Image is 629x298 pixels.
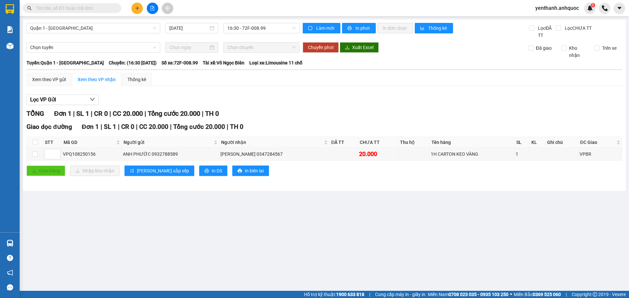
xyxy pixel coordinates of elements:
div: 20.000 [359,149,397,159]
span: Người nhận [221,139,323,146]
button: file-add [147,3,158,14]
span: CC 20.000 [113,110,143,117]
span: Xuất Excel [352,44,373,51]
div: ANH PHƯỚC 0932788589 [123,150,219,158]
span: In DS [212,167,222,174]
span: ĐC Giao [580,139,615,146]
span: Kho nhận [566,44,589,59]
sup: 1 [591,3,595,8]
strong: 0708 023 035 - 0935 103 250 [448,292,508,297]
span: TH 0 [230,123,243,131]
span: Số xe: 72F-008.99 [162,59,198,66]
span: [PERSON_NAME] sắp xếp [137,167,189,174]
span: Trên xe [600,44,619,52]
button: downloadXuất Excel [340,42,379,53]
div: 1H CARTON KEO VÀNG [431,150,513,158]
button: printerIn phơi [342,23,376,33]
div: 1 [516,150,528,158]
th: CHƯA TT [358,137,398,148]
span: ⚪️ [510,293,512,296]
span: sort-ascending [130,168,134,174]
span: Loại xe: Limousine 11 chỗ [249,59,302,66]
button: Lọc VP Gửi [27,95,99,105]
span: download [345,45,350,50]
span: TỔNG [27,110,44,117]
input: Tìm tên, số ĐT hoặc mã đơn [36,5,113,12]
img: warehouse-icon [7,240,13,247]
b: Tuyến: Quận 1 - [GEOGRAPHIC_DATA] [27,60,104,65]
span: In phơi [355,25,371,32]
span: printer [238,168,242,174]
button: printerIn DS [199,166,227,176]
span: down [90,97,95,102]
div: Xem theo VP gửi [32,76,66,83]
button: Chuyển phơi [303,42,339,53]
span: Miền Bắc [514,291,561,298]
span: Đơn 1 [54,110,71,117]
div: VPQ108250156 [63,150,121,158]
button: plus [131,3,143,14]
span: Làm mới [316,25,335,32]
span: Mã GD [64,139,115,146]
button: printerIn biên lai [232,166,269,176]
button: aim [162,3,173,14]
span: search [27,6,32,10]
span: CR 0 [121,123,134,131]
span: yenthanh.anhquoc [530,4,584,12]
th: STT [43,137,62,148]
span: copyright [593,292,597,297]
input: Chọn ngày [169,44,208,51]
span: notification [7,270,13,276]
button: In đơn chọn [377,23,413,33]
span: | [91,110,92,117]
span: | [73,110,75,117]
span: Miền Nam [428,291,508,298]
span: CR 0 [94,110,108,117]
span: SL 1 [104,123,116,131]
button: uploadGiao hàng [27,166,65,176]
span: plus [135,6,140,10]
span: message [7,284,13,290]
span: TH 0 [205,110,219,117]
img: icon-new-feature [587,5,593,11]
span: Đơn 1 [82,123,99,131]
th: Ghi chú [545,137,579,148]
span: Hỗ trợ kỹ thuật: [304,291,364,298]
button: bar-chartThống kê [415,23,453,33]
span: Lọc VP Gửi [30,96,56,104]
th: Tên hàng [430,137,515,148]
img: logo-vxr [6,4,14,14]
span: | [118,123,120,131]
span: | [136,123,138,131]
td: VPQ108250156 [62,148,122,161]
span: | [369,291,370,298]
span: 16:30 - 72F-008.99 [227,23,295,33]
button: downloadNhập kho nhận [70,166,120,176]
div: [PERSON_NAME] 0347284567 [220,150,328,158]
span: | [202,110,203,117]
th: ĐÃ TT [330,137,358,148]
span: | [101,123,102,131]
span: printer [204,168,209,174]
span: Chuyến: (16:30 [DATE]) [109,59,157,66]
span: | [170,123,172,131]
span: | [227,123,228,131]
th: Thu hộ [398,137,430,148]
span: CC 20.000 [139,123,168,131]
button: caret-down [614,3,625,14]
img: phone-icon [602,5,608,11]
span: Giao dọc đường [27,123,72,131]
th: KL [530,137,545,148]
span: Quận 1 - Vũng Tàu [30,23,156,33]
img: warehouse-icon [7,43,13,49]
input: 14/08/2025 [169,25,208,32]
button: sort-ascending[PERSON_NAME] sắp xếp [124,166,194,176]
span: Lọc CHƯA TT [562,25,593,32]
th: SL [515,137,530,148]
span: aim [165,6,170,10]
span: Tài xế: Võ Ngọc Biên [203,59,244,66]
div: VPBR [580,150,621,158]
span: Tổng cước 20.000 [173,123,225,131]
span: bar-chart [420,26,426,31]
div: Xem theo VP nhận [78,76,116,83]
